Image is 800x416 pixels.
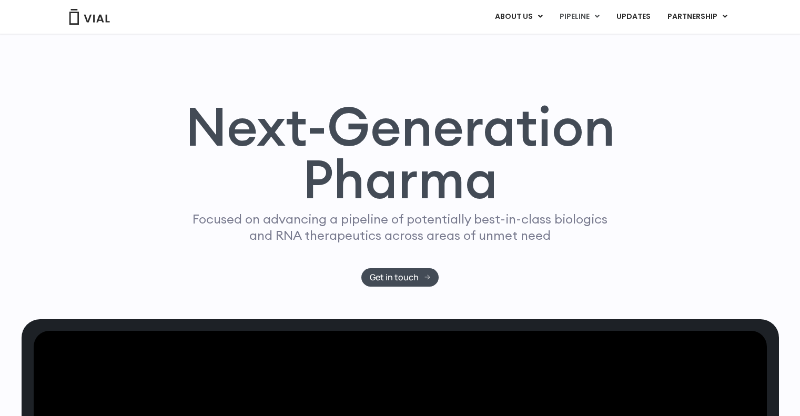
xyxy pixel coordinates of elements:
a: Get in touch [361,268,439,287]
a: PARTNERSHIPMenu Toggle [659,8,736,26]
a: PIPELINEMenu Toggle [551,8,607,26]
a: UPDATES [608,8,659,26]
h1: Next-Generation Pharma [173,100,628,206]
span: Get in touch [370,273,419,281]
img: Vial Logo [68,9,110,25]
a: ABOUT USMenu Toggle [487,8,551,26]
p: Focused on advancing a pipeline of potentially best-in-class biologics and RNA therapeutics acros... [188,211,612,243]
